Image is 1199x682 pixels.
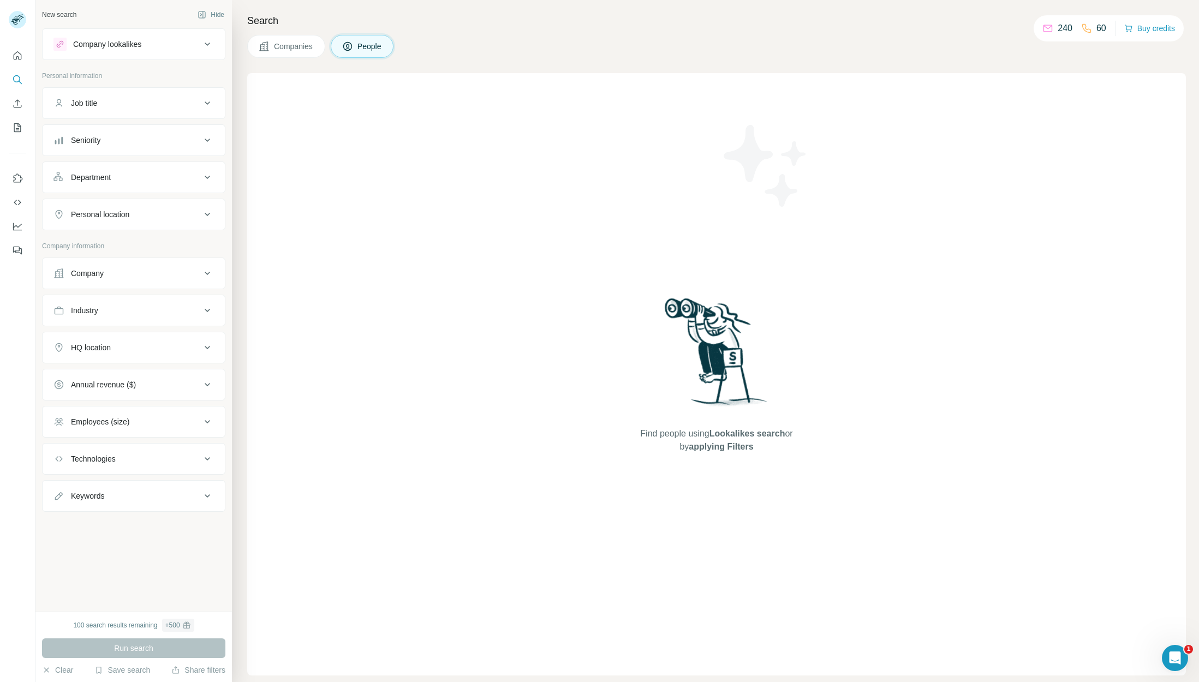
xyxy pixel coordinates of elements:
[717,117,815,215] img: Surfe Illustration - Stars
[1096,22,1106,35] p: 60
[9,217,26,236] button: Dashboard
[43,31,225,57] button: Company lookalikes
[71,268,104,279] div: Company
[73,619,194,632] div: 100 search results remaining
[71,490,104,501] div: Keywords
[71,453,116,464] div: Technologies
[660,295,773,417] img: Surfe Illustration - Woman searching with binoculars
[190,7,232,23] button: Hide
[9,94,26,113] button: Enrich CSV
[9,169,26,188] button: Use Surfe on LinkedIn
[1058,22,1072,35] p: 240
[1184,645,1193,654] span: 1
[71,98,97,109] div: Job title
[43,201,225,228] button: Personal location
[357,41,383,52] span: People
[9,118,26,137] button: My lists
[43,334,225,361] button: HQ location
[43,90,225,116] button: Job title
[71,209,129,220] div: Personal location
[274,41,314,52] span: Companies
[709,429,785,438] span: Lookalikes search
[43,164,225,190] button: Department
[9,193,26,212] button: Use Surfe API
[9,70,26,89] button: Search
[171,665,225,675] button: Share filters
[71,305,98,316] div: Industry
[43,297,225,324] button: Industry
[43,409,225,435] button: Employees (size)
[43,127,225,153] button: Seniority
[71,416,129,427] div: Employees (size)
[689,442,753,451] span: applying Filters
[42,10,76,20] div: New search
[42,665,73,675] button: Clear
[71,379,136,390] div: Annual revenue ($)
[165,620,180,630] div: + 500
[629,427,804,453] span: Find people using or by
[43,260,225,286] button: Company
[43,483,225,509] button: Keywords
[43,372,225,398] button: Annual revenue ($)
[73,39,141,50] div: Company lookalikes
[43,446,225,472] button: Technologies
[1162,645,1188,671] iframe: Intercom live chat
[42,71,225,81] p: Personal information
[247,13,1186,28] h4: Search
[1124,21,1175,36] button: Buy credits
[71,172,111,183] div: Department
[94,665,150,675] button: Save search
[42,241,225,251] p: Company information
[71,342,111,353] div: HQ location
[9,241,26,260] button: Feedback
[71,135,100,146] div: Seniority
[9,46,26,65] button: Quick start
